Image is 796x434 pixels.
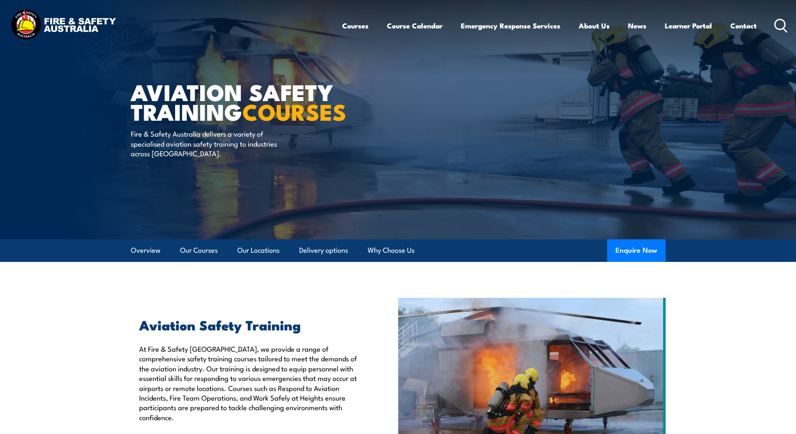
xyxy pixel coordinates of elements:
p: Fire & Safety Australia delivers a variety of specialised aviation safety training to industries ... [131,129,283,158]
a: Our Courses [180,239,218,261]
a: Contact [730,15,757,37]
a: Course Calendar [387,15,443,37]
a: Emergency Response Services [461,15,560,37]
a: News [628,15,646,37]
a: Overview [131,239,160,261]
a: Our Locations [237,239,280,261]
a: Learner Portal [665,15,712,37]
a: About Us [579,15,610,37]
h1: AVIATION SAFETY TRAINING [131,82,337,121]
h2: Aviation Safety Training [139,319,360,330]
a: Delivery options [299,239,348,261]
a: Courses [342,15,369,37]
strong: COURSES [242,94,346,128]
a: Why Choose Us [368,239,415,261]
p: At Fire & Safety [GEOGRAPHIC_DATA], we provide a range of comprehensive safety training courses t... [139,344,360,422]
button: Enquire Now [607,239,666,262]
